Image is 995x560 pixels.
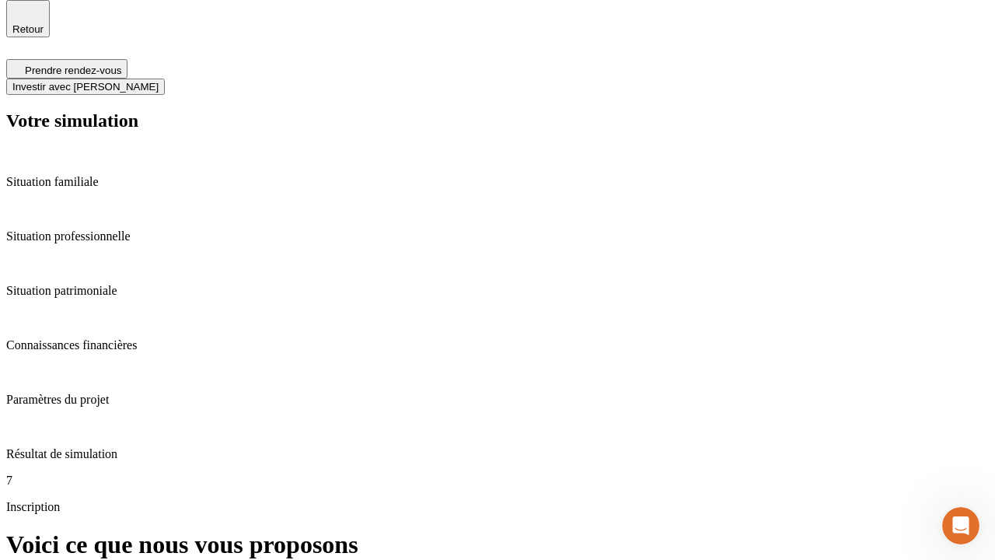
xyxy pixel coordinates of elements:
span: Retour [12,23,44,35]
p: Résultat de simulation [6,447,989,461]
p: Connaissances financières [6,338,989,352]
p: Inscription [6,500,989,514]
iframe: Intercom live chat [942,507,979,544]
button: Prendre rendez-vous [6,59,127,79]
h1: Voici ce que nous vous proposons [6,530,989,559]
p: Situation patrimoniale [6,284,989,298]
p: Situation familiale [6,175,989,189]
button: Investir avec [PERSON_NAME] [6,79,165,95]
span: Prendre rendez-vous [25,65,121,76]
h2: Votre simulation [6,110,989,131]
span: Investir avec [PERSON_NAME] [12,81,159,93]
p: 7 [6,474,989,488]
p: Paramètres du projet [6,393,989,407]
p: Situation professionnelle [6,229,989,243]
